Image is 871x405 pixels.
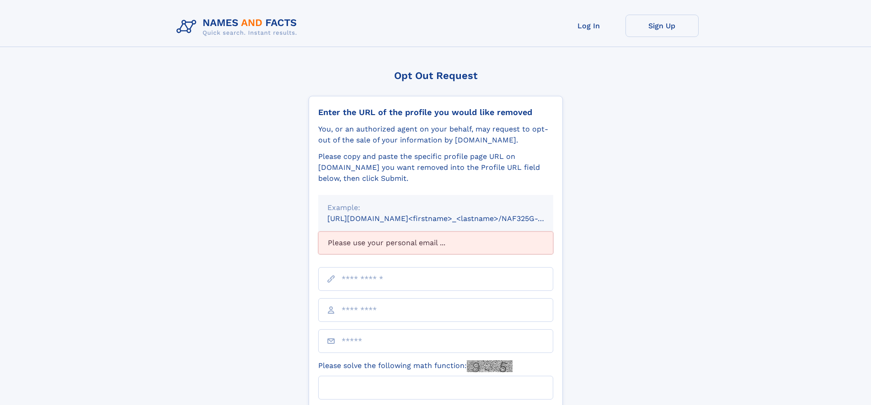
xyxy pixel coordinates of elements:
label: Please solve the following math function: [318,360,513,372]
small: [URL][DOMAIN_NAME]<firstname>_<lastname>/NAF325G-xxxxxxxx [327,214,571,223]
div: Example: [327,202,544,213]
div: Please use your personal email ... [318,231,553,254]
a: Log In [552,15,625,37]
div: Enter the URL of the profile you would like removed [318,107,553,117]
a: Sign Up [625,15,699,37]
img: Logo Names and Facts [173,15,305,39]
div: Opt Out Request [309,70,563,81]
div: You, or an authorized agent on your behalf, may request to opt-out of the sale of your informatio... [318,124,553,146]
div: Please copy and paste the specific profile page URL on [DOMAIN_NAME] you want removed into the Pr... [318,151,553,184]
